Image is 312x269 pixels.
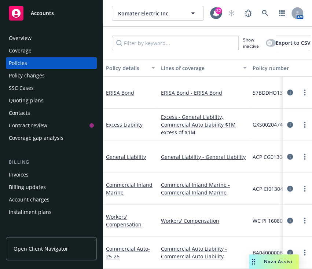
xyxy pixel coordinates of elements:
a: Contacts [6,107,97,119]
a: circleInformation [286,184,294,193]
a: Contract review [6,120,97,131]
div: Quoting plans [9,95,44,106]
a: SSC Cases [6,82,97,94]
div: SSC Cases [9,82,34,94]
a: ERISA Bond - ERISA Bond [161,89,247,97]
div: Contract review [9,120,47,131]
a: Search [258,6,272,21]
a: more [300,216,309,225]
div: Lines of coverage [161,64,239,72]
a: Switch app [275,6,289,21]
div: Policies [9,57,27,69]
button: Export to CSV [276,36,311,50]
span: ACP CG013049986098 [253,153,306,161]
a: Billing updates [6,181,97,193]
div: Installment plans [9,206,52,218]
a: circleInformation [286,248,294,257]
span: GXS0020474 [253,121,283,128]
div: Coverage [9,45,32,57]
a: General Liability - General Liability [161,153,247,161]
div: Billing [6,159,97,166]
span: WC PI 1608002-000 [253,217,299,225]
div: Policy number [253,64,312,72]
div: Policy changes [9,70,45,81]
a: circleInformation [286,152,294,161]
a: Quoting plans [6,95,97,106]
a: Workers' Compensation [161,217,247,225]
a: more [300,184,309,193]
a: Policy changes [6,70,97,81]
a: Overview [6,32,97,44]
div: 22 [215,7,222,14]
a: more [300,152,309,161]
a: circleInformation [286,216,294,225]
span: ACP CI013049986098 [253,185,304,193]
span: Show inactive [243,37,263,49]
a: Accounts [6,3,97,23]
span: 57BDDHO1389 [253,89,289,97]
a: Commercial Inland Marine [106,181,153,196]
span: Open Client Navigator [14,245,68,252]
a: Start snowing [224,6,239,21]
button: Lines of coverage [158,59,250,77]
input: Filter by keyword... [112,36,239,50]
button: Nova Assist [249,254,299,269]
a: Commercial Inland Marine - Commercial Inland Marine [161,181,247,196]
a: ERISA Bond [106,89,134,96]
div: Contacts [9,107,30,119]
a: Report a Bug [241,6,256,21]
a: Excess Liability [106,121,143,128]
button: Komater Electric Inc. [112,6,203,21]
div: Account charges [9,194,49,206]
a: Commercial Auto Liability - Commercial Auto Liability [161,245,247,260]
a: Commercial Auto [106,245,150,260]
a: Coverage [6,45,97,57]
span: Export to CSV [276,39,311,46]
div: Overview [9,32,32,44]
a: Account charges [6,194,97,206]
a: Invoices [6,169,97,181]
a: Installment plans [6,206,97,218]
a: Policies [6,57,97,69]
div: Invoices [9,169,29,181]
a: Coverage gap analysis [6,132,97,144]
button: Policy details [103,59,158,77]
span: Nova Assist [264,258,293,265]
a: Excess - General Liability, Commercial Auto Liability $1M excess of $1M [161,113,247,136]
a: more [300,88,309,97]
div: Drag to move [249,254,258,269]
a: Workers' Compensation [106,213,142,228]
a: circleInformation [286,88,294,97]
span: Komater Electric Inc. [118,10,181,17]
a: more [300,248,309,257]
a: General Liability [106,153,146,160]
span: Accounts [31,10,54,16]
div: Billing updates [9,181,46,193]
a: circleInformation [286,120,294,129]
a: more [300,120,309,129]
div: Coverage gap analysis [9,132,63,144]
span: BA040000069543 [253,249,294,257]
div: Policy details [106,64,147,72]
